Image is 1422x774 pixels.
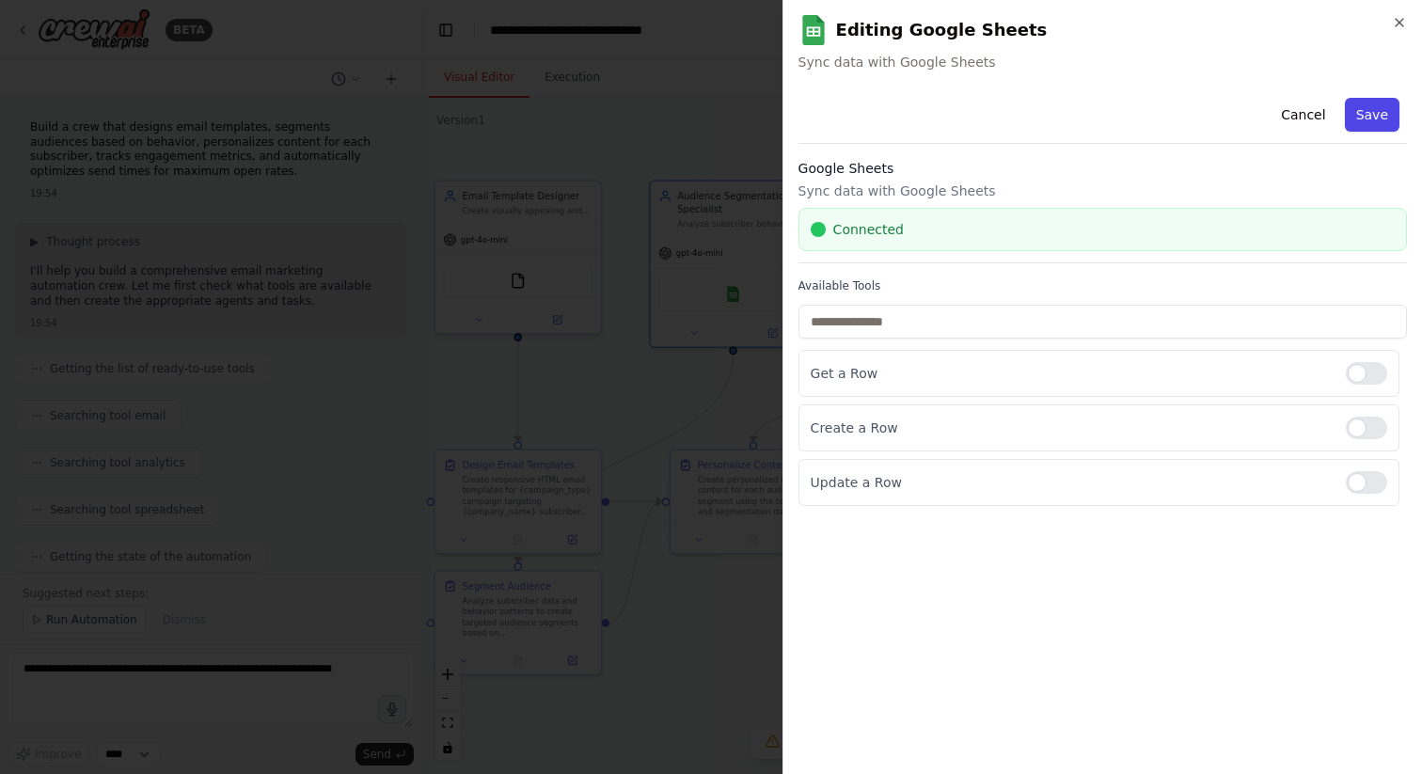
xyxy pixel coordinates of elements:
[811,364,1331,383] p: Get a Row
[1270,98,1336,132] button: Cancel
[798,15,1407,45] h2: Editing Google Sheets
[798,15,829,45] img: Google Sheets
[1345,98,1399,132] button: Save
[798,159,1407,178] h3: Google Sheets
[833,220,904,239] span: Connected
[798,278,1407,293] label: Available Tools
[811,473,1331,492] p: Update a Row
[811,419,1331,437] p: Create a Row
[798,53,1407,71] span: Sync data with Google Sheets
[798,182,1407,200] p: Sync data with Google Sheets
